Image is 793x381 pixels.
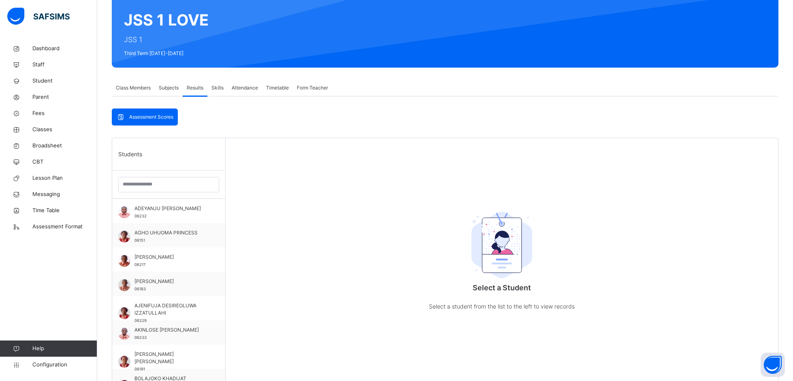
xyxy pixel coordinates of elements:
[32,223,97,231] span: Assessment Format
[32,361,97,369] span: Configuration
[297,84,328,92] span: Form Teacher
[134,318,147,323] span: 06229
[134,278,207,285] span: [PERSON_NAME]
[32,77,97,85] span: Student
[7,8,70,25] img: safsims
[134,229,207,236] span: AGHO UHUOMA PRINCESS
[118,279,130,291] img: 06183.png
[429,301,575,311] p: Select a student from the list to the left to view records
[266,84,289,92] span: Timetable
[118,206,130,218] img: 06232.png
[134,238,145,243] span: 06151
[116,84,151,92] span: Class Members
[134,287,146,291] span: 06183
[134,367,145,371] span: 06191
[32,93,97,101] span: Parent
[134,205,207,212] span: ADEYANJU [PERSON_NAME]
[134,262,145,267] span: 06217
[134,326,207,334] span: AKINLOSE [PERSON_NAME]
[32,61,97,69] span: Staff
[129,113,173,121] span: Assessment Scores
[429,282,575,293] p: Select a Student
[32,158,97,166] span: CBT
[187,84,203,92] span: Results
[134,253,207,261] span: [PERSON_NAME]
[211,84,224,92] span: Skills
[134,214,147,218] span: 06232
[118,230,130,243] img: 06151.png
[32,126,97,134] span: Classes
[32,109,97,117] span: Fees
[32,190,97,198] span: Messaging
[134,351,207,365] span: [PERSON_NAME] [PERSON_NAME]
[32,174,97,182] span: Lesson Plan
[232,84,258,92] span: Attendance
[32,142,97,150] span: Broadsheet
[471,212,532,278] img: student.207b5acb3037b72b59086e8b1a17b1d0.svg
[118,150,142,158] span: Students
[761,353,785,377] button: Open asap
[134,335,147,340] span: 06233
[32,45,97,53] span: Dashboard
[118,255,130,267] img: 06217.png
[159,84,179,92] span: Subjects
[118,355,130,368] img: 06191.png
[32,345,97,353] span: Help
[118,328,130,340] img: 06233.png
[118,307,130,319] img: 06229.png
[134,302,207,317] span: AJENIFUJA DESIREOLUWA IZZATULLAHI
[32,206,97,215] span: Time Table
[429,191,575,207] div: Select a Student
